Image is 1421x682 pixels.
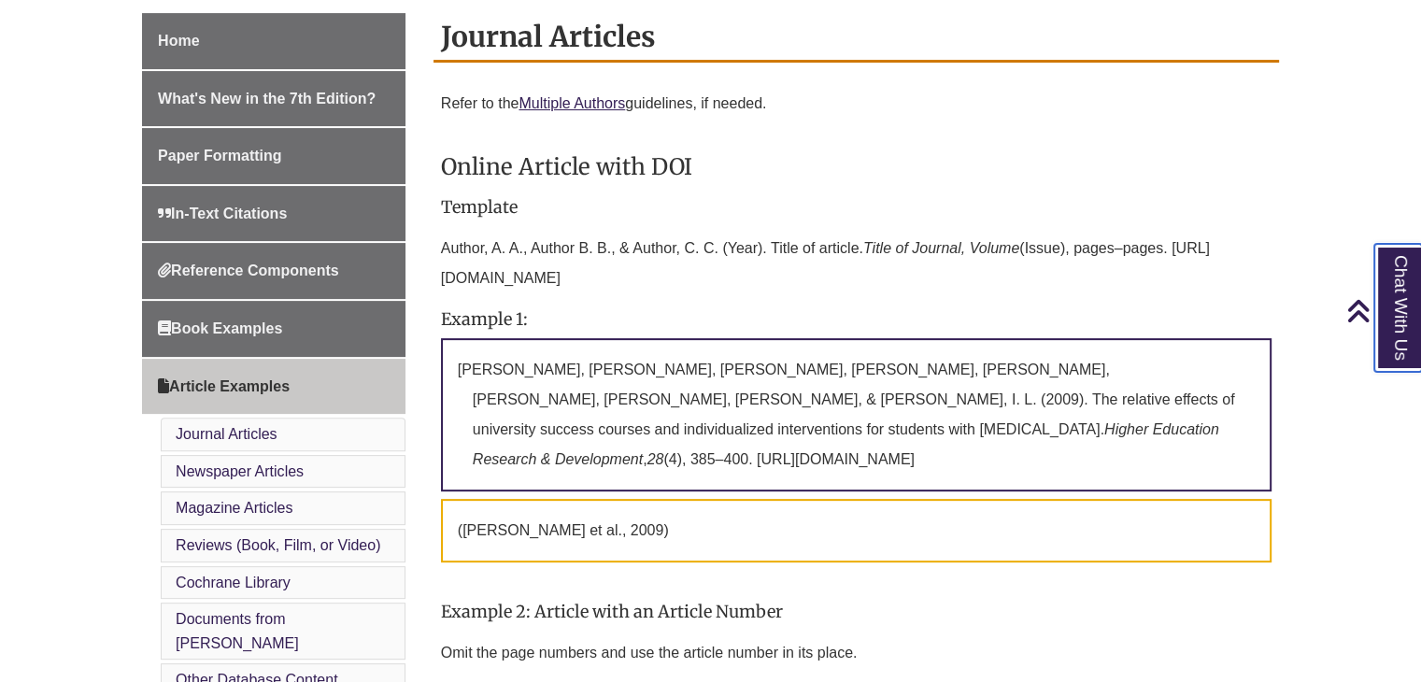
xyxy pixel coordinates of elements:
em: 28 [647,451,664,467]
span: Home [158,33,199,49]
a: In-Text Citations [142,186,405,242]
a: Book Examples [142,301,405,357]
span: Article Examples [158,378,290,394]
em: Higher Education Research & Development [473,421,1219,467]
span: Book Examples [158,320,282,336]
a: Cochrane Library [176,575,291,590]
a: Magazine Articles [176,500,292,516]
h4: Template [441,198,1272,217]
p: Refer to the guidelines, if needed. [441,81,1272,126]
a: Reference Components [142,243,405,299]
span: In-Text Citations [158,206,287,221]
p: Author, A. A., Author B. B., & Author, C. C. (Year). Title of article. (Issue), pages–pages. [URL... [441,226,1272,301]
h4: Example 2: Article with an Article Number [441,603,1272,621]
a: Home [142,13,405,69]
h2: Journal Articles [433,13,1279,63]
a: Reviews (Book, Film, or Video) [176,537,380,553]
span: Paper Formatting [158,148,281,163]
h3: Online Article with DOI [441,145,1272,189]
p: Omit the page numbers and use the article number in its place. [441,631,1272,675]
a: Back to Top [1346,298,1416,323]
a: What's New in the 7th Edition? [142,71,405,127]
span: Reference Components [158,263,339,278]
p: ([PERSON_NAME] et al., 2009) [441,499,1272,562]
em: Title of Journal, Volume [863,240,1019,256]
p: [PERSON_NAME], [PERSON_NAME], [PERSON_NAME], [PERSON_NAME], [PERSON_NAME], [PERSON_NAME], [PERSON... [441,338,1272,491]
a: Multiple Authors [519,95,625,111]
a: Article Examples [142,359,405,415]
a: Paper Formatting [142,128,405,184]
span: What's New in the 7th Edition? [158,91,376,107]
a: Journal Articles [176,426,277,442]
a: Documents from [PERSON_NAME] [176,611,299,651]
a: Newspaper Articles [176,463,304,479]
h4: Example 1: [441,310,1272,329]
